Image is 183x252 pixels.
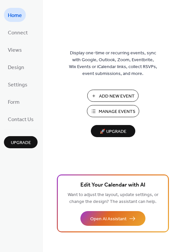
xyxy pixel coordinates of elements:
[8,115,34,125] span: Contact Us
[91,125,135,137] button: 🚀 Upgrade
[8,28,28,38] span: Connect
[99,93,135,100] span: Add New Event
[8,10,22,21] span: Home
[95,127,131,136] span: 🚀 Upgrade
[4,77,31,91] a: Settings
[4,8,26,22] a: Home
[8,63,24,73] span: Design
[69,50,157,77] span: Display one-time or recurring events, sync with Google, Outlook, Zoom, Eventbrite, Wix Events or ...
[4,25,32,39] a: Connect
[11,139,31,146] span: Upgrade
[8,97,20,107] span: Form
[4,95,24,109] a: Form
[87,90,139,102] button: Add New Event
[80,181,145,190] span: Edit Your Calendar with AI
[4,112,38,126] a: Contact Us
[4,136,38,148] button: Upgrade
[99,108,135,115] span: Manage Events
[4,60,28,74] a: Design
[87,105,139,117] button: Manage Events
[90,216,126,223] span: Open AI Assistant
[8,45,22,55] span: Views
[4,43,26,57] a: Views
[80,211,145,226] button: Open AI Assistant
[68,190,158,206] span: Want to adjust the layout, update settings, or change the design? The assistant can help.
[8,80,27,90] span: Settings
